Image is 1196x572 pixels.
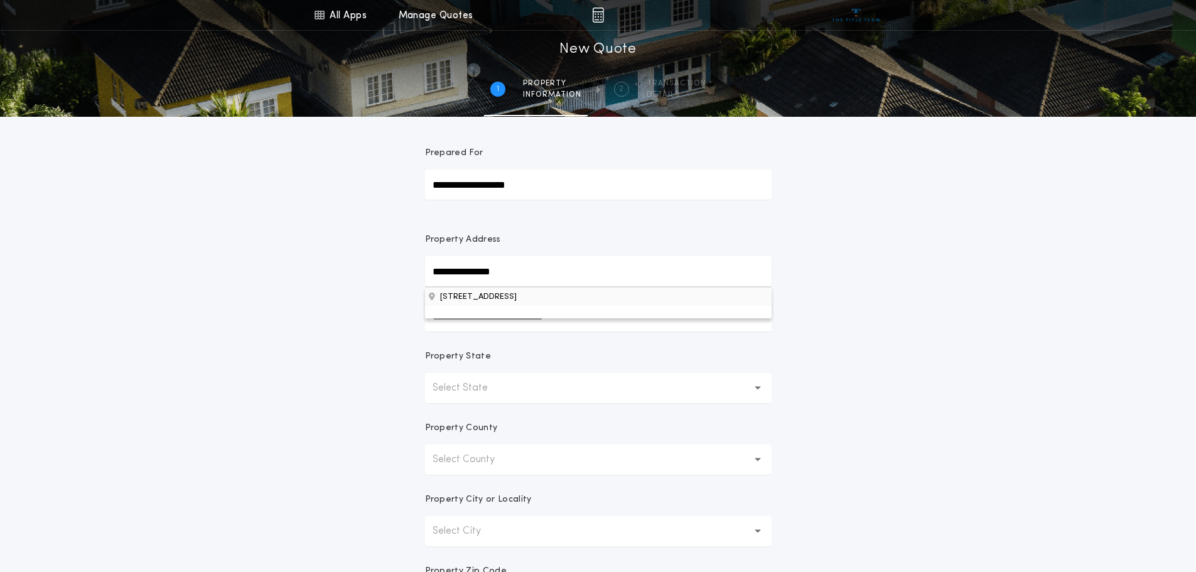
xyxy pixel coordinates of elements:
button: Select City [425,516,772,546]
p: Property City or Locality [425,494,532,506]
span: Property [523,78,581,89]
p: Select County [433,452,515,467]
button: Property Address [425,287,772,306]
h2: 2 [619,84,623,94]
p: Property County [425,422,498,434]
h2: 1 [497,84,499,94]
button: Select County [425,445,772,475]
p: Select State [433,380,508,396]
p: Select City [433,524,501,539]
p: Property State [425,350,491,363]
button: Select State [425,373,772,403]
span: information [523,90,581,100]
span: Transaction [647,78,706,89]
h1: New Quote [559,40,636,60]
p: Prepared For [425,147,483,159]
p: Property Address [425,234,772,246]
span: details [647,90,706,100]
img: img [592,8,604,23]
input: Prepared For [425,170,772,200]
img: vs-icon [832,9,880,21]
